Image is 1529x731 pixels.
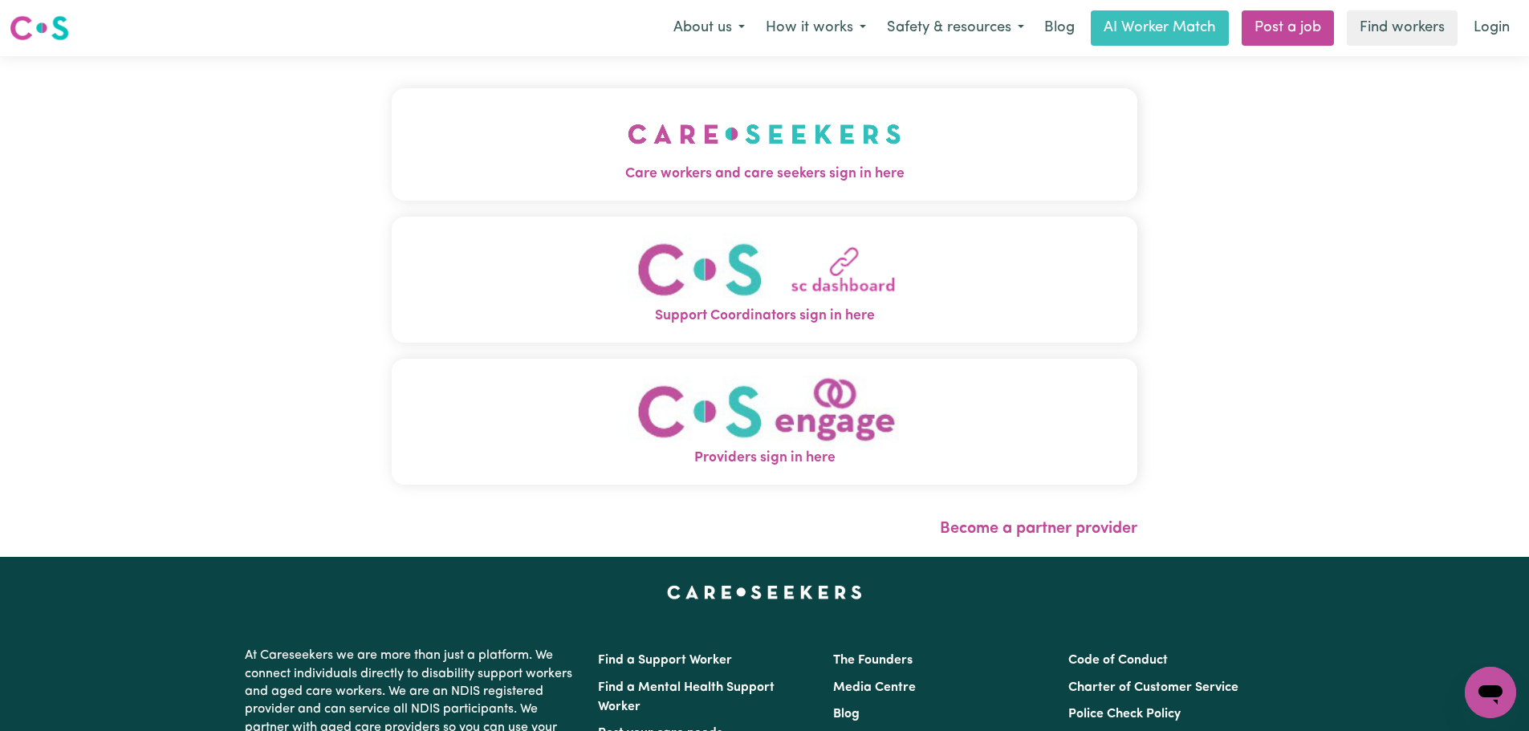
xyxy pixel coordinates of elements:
button: Care workers and care seekers sign in here [392,88,1137,201]
span: Care workers and care seekers sign in here [392,164,1137,185]
a: Blog [833,708,860,721]
a: Police Check Policy [1068,708,1181,721]
span: Providers sign in here [392,448,1137,469]
a: Find workers [1347,10,1458,46]
button: Safety & resources [876,11,1035,45]
a: Blog [1035,10,1084,46]
a: Careseekers logo [10,10,69,47]
a: Find a Mental Health Support Worker [598,681,775,713]
a: Media Centre [833,681,916,694]
img: Careseekers logo [10,14,69,43]
a: Post a job [1242,10,1334,46]
a: AI Worker Match [1091,10,1229,46]
button: Providers sign in here [392,359,1137,485]
a: Careseekers home page [667,586,862,599]
a: Code of Conduct [1068,654,1168,667]
button: How it works [755,11,876,45]
iframe: Button to launch messaging window [1465,667,1516,718]
a: Find a Support Worker [598,654,732,667]
a: Become a partner provider [940,521,1137,537]
span: Support Coordinators sign in here [392,306,1137,327]
button: About us [663,11,755,45]
button: Support Coordinators sign in here [392,217,1137,343]
a: The Founders [833,654,913,667]
a: Charter of Customer Service [1068,681,1238,694]
a: Login [1464,10,1519,46]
